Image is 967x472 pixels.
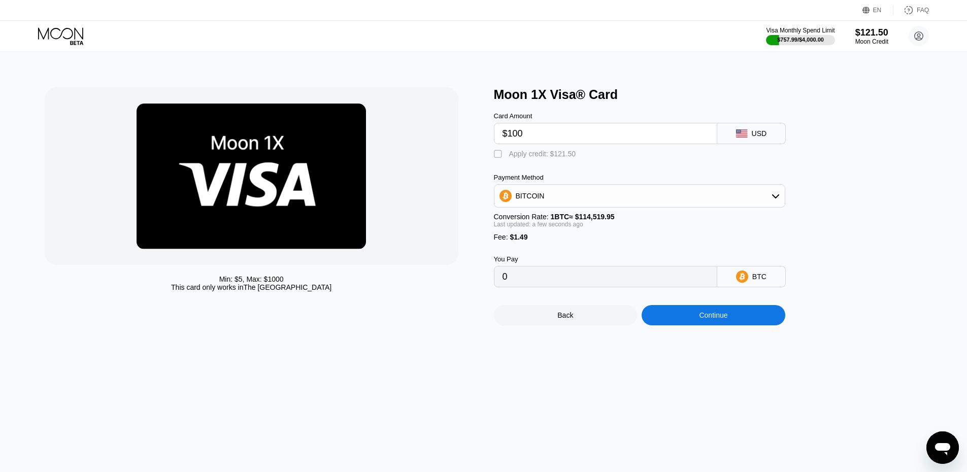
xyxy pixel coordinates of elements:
[777,37,824,43] div: $757.99 / $4,000.00
[494,174,785,181] div: Payment Method
[766,27,835,45] div: Visa Monthly Spend Limit$757.99/$4,000.00
[917,7,929,14] div: FAQ
[494,87,933,102] div: Moon 1X Visa® Card
[494,255,717,263] div: You Pay
[855,38,888,45] div: Moon Credit
[494,186,785,206] div: BITCOIN
[494,149,504,159] div: 
[509,150,576,158] div: Apply credit: $121.50
[766,27,835,34] div: Visa Monthly Spend Limit
[494,221,785,228] div: Last updated: a few seconds ago
[752,273,766,281] div: BTC
[862,5,893,15] div: EN
[752,129,767,138] div: USD
[516,192,545,200] div: BITCOIN
[494,233,785,241] div: Fee :
[503,123,709,144] input: $0.00
[510,233,527,241] span: $1.49
[557,311,573,319] div: Back
[873,7,882,14] div: EN
[494,112,717,120] div: Card Amount
[855,27,888,38] div: $121.50
[855,27,888,45] div: $121.50Moon Credit
[551,213,615,221] span: 1 BTC ≈ $114,519.95
[219,275,284,283] div: Min: $ 5 , Max: $ 1000
[171,283,331,291] div: This card only works in The [GEOGRAPHIC_DATA]
[893,5,929,15] div: FAQ
[494,213,785,221] div: Conversion Rate:
[926,431,959,464] iframe: Mesajlaşma penceresini başlatma düğmesi
[699,311,727,319] div: Continue
[494,305,638,325] div: Back
[642,305,785,325] div: Continue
